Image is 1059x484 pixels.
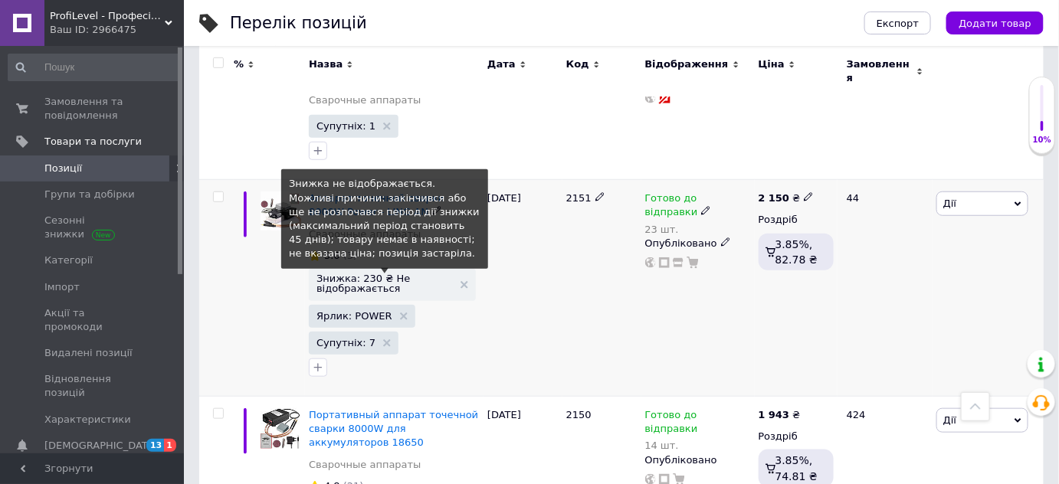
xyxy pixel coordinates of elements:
span: Супутніх: 7 [316,338,375,348]
span: Акції та промокоди [44,306,142,334]
div: ₴ [759,408,801,422]
a: Портативный аппарат точечной сварки 8000W для аккумуляторов 18650 [309,409,478,448]
div: [DATE] [484,32,562,180]
span: 3.85%, 82.78 ₴ [775,238,818,266]
span: Експорт [877,18,920,29]
button: Додати товар [946,11,1044,34]
span: Назва [309,57,343,71]
span: Категорії [44,253,93,267]
input: Пошук [8,54,181,81]
span: 2150 [566,409,592,420]
span: Дії [943,414,956,426]
span: Замовлення [847,57,913,85]
span: Дата [487,57,516,71]
div: Роздріб [759,430,834,443]
span: 3.85%, 74.81 ₴ [775,454,818,482]
span: % [234,57,244,71]
div: Опубліковано [645,237,751,250]
div: ₴ [759,191,815,205]
span: Характеристики [44,413,131,427]
span: Супутніх: 1 [316,121,375,131]
div: Ваш ID: 2966475 [50,23,184,37]
span: Ціна [759,57,785,71]
div: 23 шт. [645,224,751,235]
span: Додати товар [959,18,1031,29]
b: 1 943 [759,409,790,420]
div: 27 [838,32,933,180]
a: Сварочные аппараты [309,93,421,107]
div: Роздріб [759,213,834,227]
span: Відновлення позицій [44,372,142,400]
button: Експорт [864,11,932,34]
img: Портативный аппарат точечной сварки 8000W для аккумуляторов 18650 [261,408,301,449]
span: Знижка: 230 ₴ Не відображається [316,273,453,293]
span: Товари та послуги [44,135,142,149]
div: Опубліковано [645,453,751,467]
span: Замовлення та повідомлення [44,95,142,123]
span: 2151 [566,192,592,204]
span: Дії [943,198,956,209]
span: Видалені позиції [44,346,133,360]
span: Сезонні знижки [44,214,142,241]
span: Відображення [645,57,729,71]
span: 1 [164,439,176,452]
img: Аппарат точечной сварки 8000W Power - LING AN [261,191,301,231]
div: [DATE] [484,180,562,397]
div: 44 [838,180,933,397]
b: 2 150 [759,192,790,204]
div: Знижка не відображається. Можливі причини: закінчився або ще не розпочався період дії знижки (мак... [289,177,480,260]
span: Код [566,57,589,71]
a: Сварочные аппараты [309,458,421,472]
div: 14 шт. [645,440,751,451]
span: 13 [146,439,164,452]
span: Готово до відправки [645,192,698,222]
span: [DEMOGRAPHIC_DATA] [44,439,158,453]
span: Імпорт [44,280,80,294]
span: ProfiLevel - Професійний лазерний інструмент для роботи і для дому. [50,9,165,23]
div: Перелік позицій [230,15,367,31]
div: 10% [1030,135,1054,146]
span: Позиції [44,162,82,175]
span: Готово до відправки [645,409,698,439]
span: Ярлик: POWER [316,311,392,321]
span: Групи та добірки [44,188,135,201]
